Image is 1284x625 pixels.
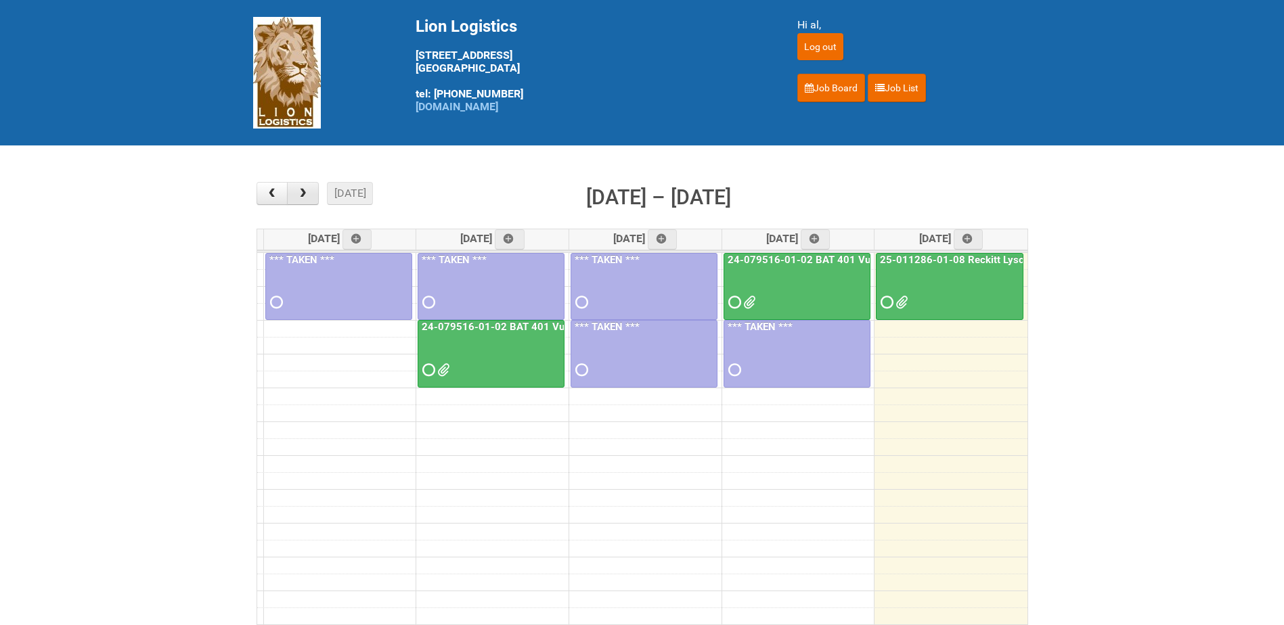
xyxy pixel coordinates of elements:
span: Requested [422,365,432,375]
a: 24-079516-01-02 BAT 401 Vuse Box RCT [724,253,870,321]
a: Add an event [954,229,983,250]
button: [DATE] [327,182,373,205]
span: Requested [575,365,585,375]
span: Lion Logistics [416,17,517,36]
a: 24-079516-01-02 BAT 401 Vuse Box RCT [419,321,621,333]
div: [STREET_ADDRESS] [GEOGRAPHIC_DATA] tel: [PHONE_NUMBER] [416,17,763,113]
span: [DATE] [460,232,525,245]
div: Hi al, [797,17,1032,33]
span: [DATE] [308,232,372,245]
h2: [DATE] – [DATE] [586,182,731,213]
span: Requested [422,298,432,307]
span: GROUP 1000.jpg 24-079516-01 BAT 401 Vuse Box RCT - Address File - 3rd Batch 9.25.xlsx RAIBAT Vuse... [743,298,753,307]
a: Add an event [801,229,831,250]
a: 25-011286-01-08 Reckitt Lysol Laundry Scented - BLINDING (hold slot) [876,253,1023,321]
span: Requested [728,365,738,375]
span: Requested [575,298,585,307]
a: 24-079516-01-02 BAT 401 Vuse Box RCT [725,254,927,266]
span: GROUP 1000.jpg RAIBAT Vuse Pro Box RCT Study - Pregnancy Test Letter - 11JUL2025.pdf 24-079516-01... [437,365,447,375]
span: Requested [881,298,890,307]
a: 24-079516-01-02 BAT 401 Vuse Box RCT [418,320,564,388]
a: 25-011286-01-08 Reckitt Lysol Laundry Scented - BLINDING (hold slot) [877,254,1211,266]
a: [DOMAIN_NAME] [416,100,498,113]
a: Job Board [797,74,865,102]
a: Add an event [342,229,372,250]
a: Lion Logistics [253,66,321,78]
span: 25-011286-01 - MOR - Blinding (GLS386).xlsm [895,298,905,307]
span: [DATE] [919,232,983,245]
a: Add an event [495,229,525,250]
input: Log out [797,33,843,60]
span: [DATE] [766,232,831,245]
img: Lion Logistics [253,17,321,129]
span: Requested [270,298,280,307]
a: Add an event [648,229,678,250]
a: Job List [868,74,926,102]
span: [DATE] [613,232,678,245]
span: Requested [728,298,738,307]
